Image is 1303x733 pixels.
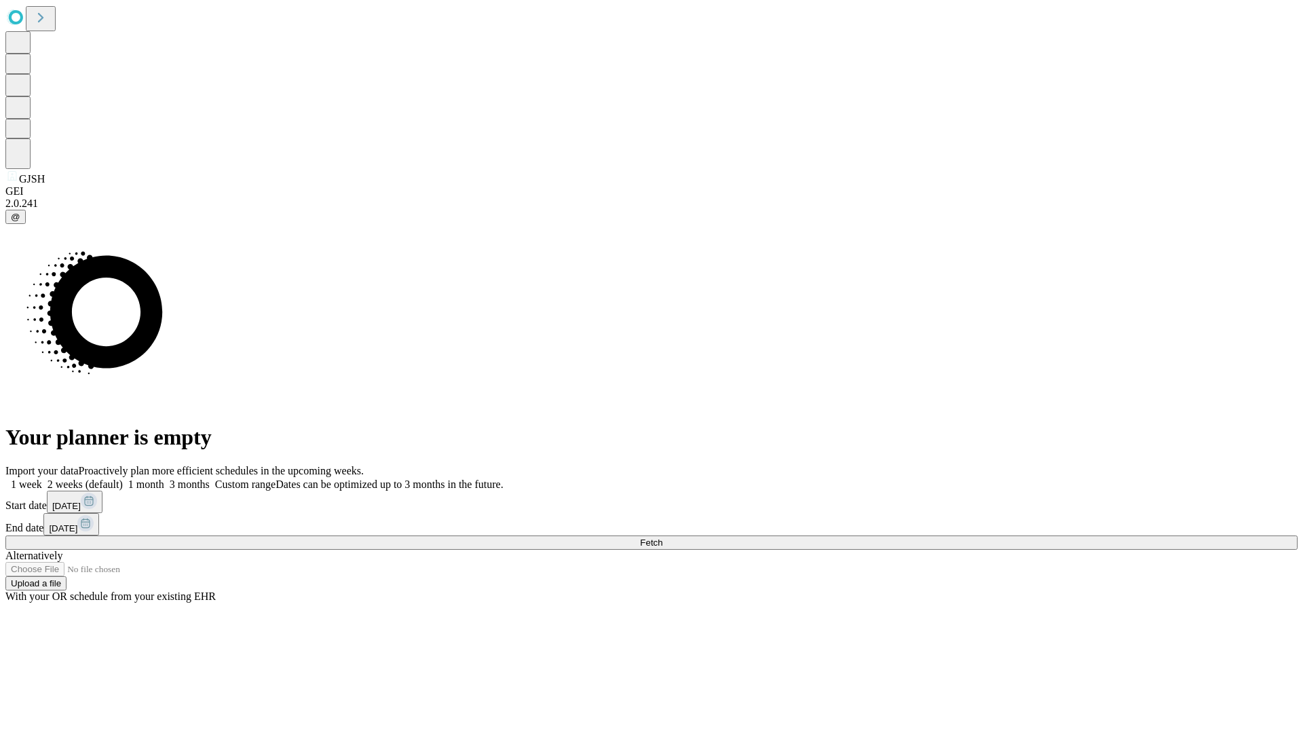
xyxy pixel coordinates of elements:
span: GJSH [19,173,45,185]
button: Upload a file [5,576,67,590]
div: 2.0.241 [5,198,1298,210]
button: Fetch [5,535,1298,550]
span: With your OR schedule from your existing EHR [5,590,216,602]
span: Alternatively [5,550,62,561]
span: @ [11,212,20,222]
div: Start date [5,491,1298,513]
span: 1 month [128,478,164,490]
button: [DATE] [47,491,102,513]
span: [DATE] [49,523,77,533]
span: Proactively plan more efficient schedules in the upcoming weeks. [79,465,364,476]
span: 1 week [11,478,42,490]
span: [DATE] [52,501,81,511]
span: 3 months [170,478,210,490]
div: End date [5,513,1298,535]
span: 2 weeks (default) [48,478,123,490]
span: Custom range [215,478,276,490]
button: [DATE] [43,513,99,535]
span: Dates can be optimized up to 3 months in the future. [276,478,503,490]
button: @ [5,210,26,224]
h1: Your planner is empty [5,425,1298,450]
div: GEI [5,185,1298,198]
span: Import your data [5,465,79,476]
span: Fetch [640,538,662,548]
